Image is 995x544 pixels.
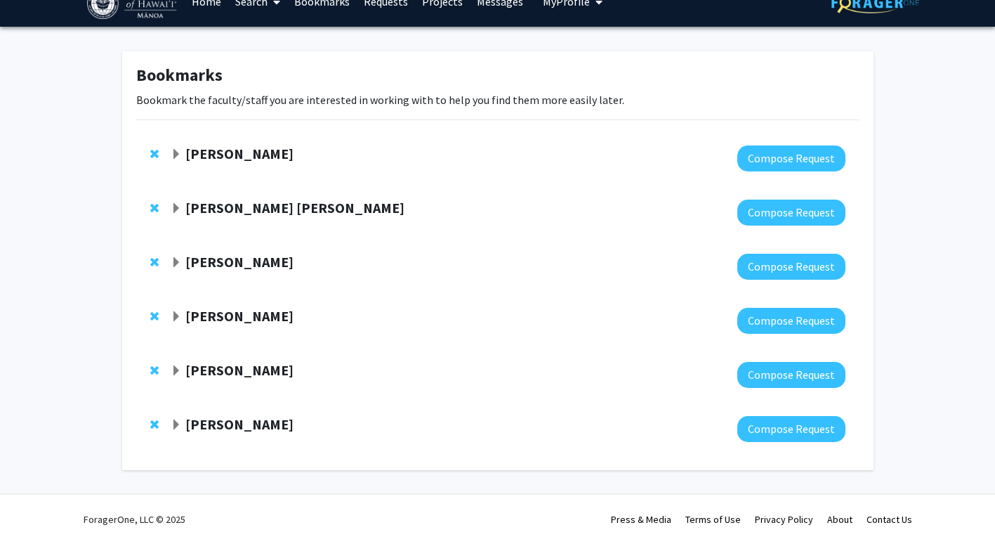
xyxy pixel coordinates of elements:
[755,513,813,526] a: Privacy Policy
[171,257,182,268] span: Expand Corrie Miller Bookmark
[185,199,404,216] strong: [PERSON_NAME] [PERSON_NAME]
[150,148,159,160] span: Remove Andrew Cheng from bookmarks
[827,513,852,526] a: About
[185,253,294,271] strong: [PERSON_NAME]
[84,495,185,544] div: ForagerOne, LLC © 2025
[185,307,294,325] strong: [PERSON_NAME]
[185,415,294,433] strong: [PERSON_NAME]
[150,202,159,214] span: Remove N. Haʻalilio Solomon from bookmarks
[685,513,741,526] a: Terms of Use
[11,481,60,533] iframe: Chat
[136,65,859,86] h1: Bookmarks
[171,420,182,431] span: Expand Naiyi Fincham Bookmark
[866,513,912,526] a: Contact Us
[737,416,845,442] button: Compose Request to Naiyi Fincham
[737,308,845,334] button: Compose Request to Ashley Rubin
[150,365,159,376] span: Remove Colleen Rost-Banik from bookmarks
[150,419,159,430] span: Remove Naiyi Fincham from bookmarks
[185,145,294,162] strong: [PERSON_NAME]
[737,254,845,280] button: Compose Request to Corrie Miller
[737,145,845,171] button: Compose Request to Andrew Cheng
[150,311,159,322] span: Remove Ashley Rubin from bookmarks
[150,257,159,268] span: Remove Corrie Miller from bookmarks
[171,203,182,214] span: Expand N. Haʻalilio Solomon Bookmark
[737,362,845,388] button: Compose Request to Colleen Rost-Banik
[136,91,859,108] p: Bookmark the faculty/staff you are interested in working with to help you find them more easily l...
[171,311,182,323] span: Expand Ashley Rubin Bookmark
[171,149,182,160] span: Expand Andrew Cheng Bookmark
[737,200,845,226] button: Compose Request to N. Haʻalilio Solomon
[611,513,671,526] a: Press & Media
[185,361,294,379] strong: [PERSON_NAME]
[171,365,182,377] span: Expand Colleen Rost-Banik Bookmark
